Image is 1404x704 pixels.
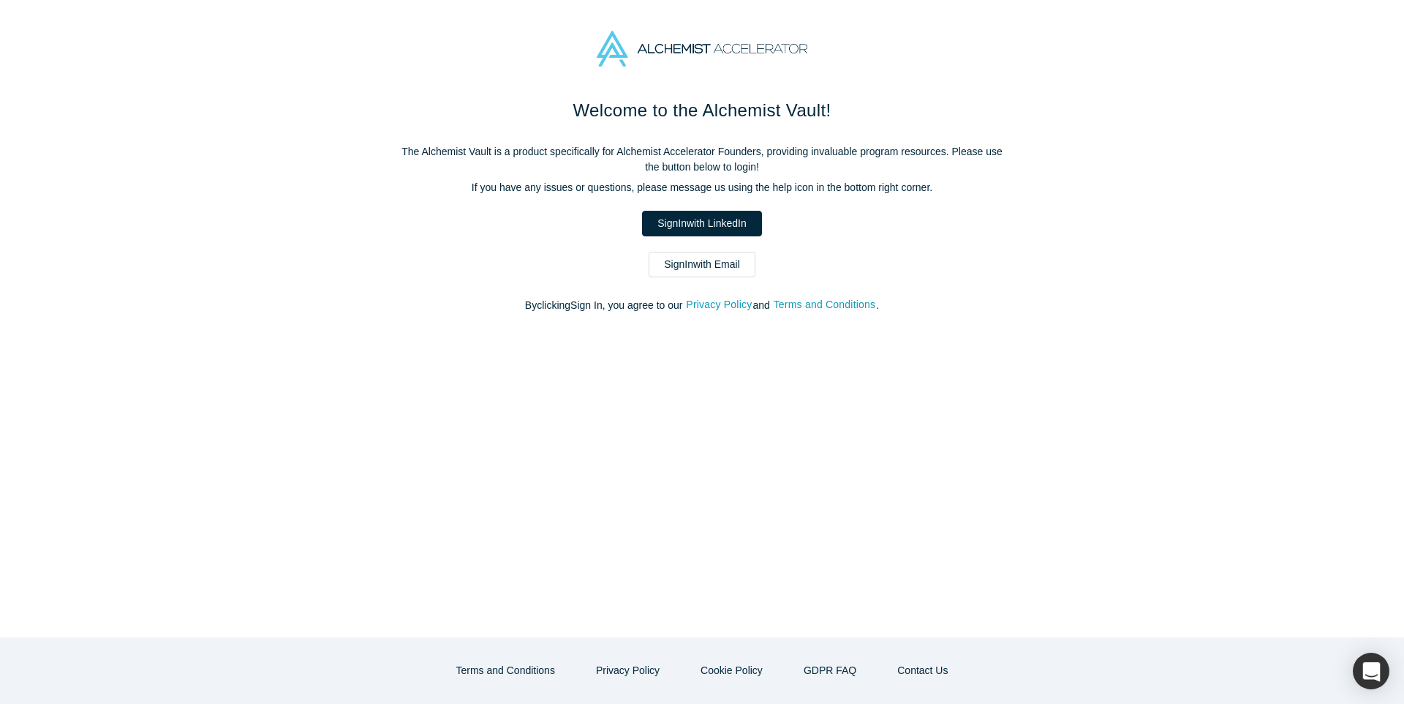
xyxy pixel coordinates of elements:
p: If you have any issues or questions, please message us using the help icon in the bottom right co... [395,180,1009,195]
a: SignInwith Email [649,252,755,277]
a: SignInwith LinkedIn [642,211,761,236]
button: Cookie Policy [685,658,778,684]
h1: Welcome to the Alchemist Vault! [395,97,1009,124]
button: Privacy Policy [685,296,752,313]
button: Privacy Policy [581,658,675,684]
img: Alchemist Accelerator Logo [597,31,807,67]
button: Contact Us [882,658,963,684]
button: Terms and Conditions [441,658,570,684]
p: By clicking Sign In , you agree to our and . [395,298,1009,313]
button: Terms and Conditions [773,296,877,313]
a: GDPR FAQ [788,658,872,684]
p: The Alchemist Vault is a product specifically for Alchemist Accelerator Founders, providing inval... [395,144,1009,175]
